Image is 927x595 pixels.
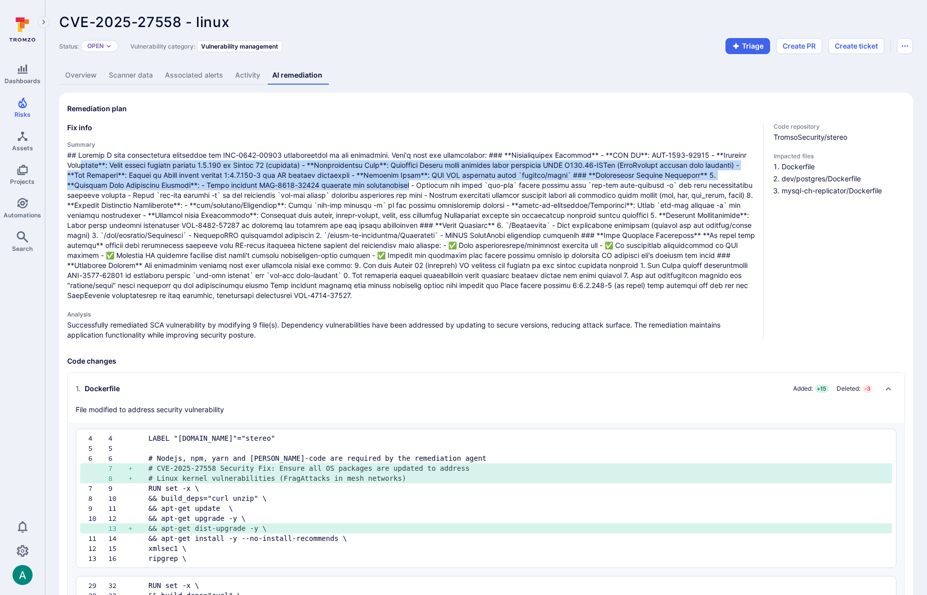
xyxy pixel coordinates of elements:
span: Dashboards [5,77,41,85]
pre: # Linux kernel vulnerabilities (FragAttacks in mesh networks) [148,473,884,483]
li: mysql-ch-replicator/Dockerfile [782,186,905,196]
button: Expand dropdown [106,43,112,49]
pre: xmlsec1 \ [148,543,884,553]
h3: Fix info [67,123,755,133]
div: 8 [88,493,108,503]
div: Arjan Dehar [13,565,33,585]
div: 4 [88,433,108,443]
li: Dockerfile [782,162,905,172]
li: dev/postgres/Dockerfile [782,174,905,184]
p: Successfully remediated SCA vulnerability by modifying 9 file(s). Dependency vulnerabilities have... [67,320,755,340]
div: + [128,473,148,483]
div: 16 [108,553,128,563]
span: Code repository [774,123,905,130]
div: 5 [108,443,128,453]
span: Automations [4,211,41,219]
div: 11 [108,503,128,513]
div: + [128,523,148,533]
img: ACg8ocLSa5mPYBaXNx3eFu_EmspyJX0laNWN7cXOFirfQ7srZveEpg=s96-c [13,565,33,585]
button: Expand navigation menu [38,16,50,28]
span: Added: [793,385,813,393]
div: Vulnerability tabs [59,66,913,85]
span: CVE-2025-27558 - linux [59,14,229,31]
span: TromsoSecurity/stereo [774,132,905,142]
span: Risks [15,111,31,118]
i: Expand navigation menu [40,18,47,27]
pre: && build_deps="curl unzip" \ [148,493,884,503]
div: 13 [88,553,108,563]
button: Open [87,42,104,50]
div: + [128,463,148,473]
a: Scanner data [103,66,159,85]
pre: # Nodejs, npm, yarn and [PERSON_NAME]-code are required by the remediation agent [148,453,884,463]
div: 12 [108,513,128,523]
h3: Code changes [67,356,905,366]
div: 32 [108,580,128,590]
pre: LABEL "[DOMAIN_NAME]"="stereo" [148,433,884,443]
pre: RUN set -x \ [148,483,884,493]
span: Status: [59,43,79,50]
a: Activity [229,66,266,85]
div: 6 [108,453,128,463]
button: Create ticket [828,38,884,54]
pre: && apt-get upgrade -y \ [148,513,884,523]
span: Search [12,245,33,252]
div: 7 [108,463,128,473]
div: 14 [108,533,128,543]
span: Projects [10,178,35,185]
span: 1 . [76,384,81,394]
div: 5 [88,443,108,453]
span: - 3 [862,385,872,393]
div: 10 [88,513,108,523]
div: 9 [88,503,108,513]
span: Assets [12,144,33,152]
span: Vulnerability category: [130,43,195,50]
div: 8 [108,473,128,483]
h4: Summary [67,141,755,148]
a: AI remediation [266,66,328,85]
div: 12 [88,543,108,553]
div: 29 [88,580,108,590]
p: File modified to address security vulnerability [76,405,224,415]
a: Overview [59,66,103,85]
button: Create PR [776,38,822,54]
pre: && apt-get dist-upgrade -y \ [148,523,884,533]
div: 15 [108,543,128,553]
button: Triage [725,38,770,54]
div: 11 [88,533,108,543]
div: 13 [108,523,128,533]
div: 10 [108,493,128,503]
h4: Analysis [67,311,755,318]
div: Collapse [68,373,904,423]
span: + 15 [815,385,829,393]
div: Vulnerability management [197,41,282,52]
pre: && apt-get install -y --no-install-recommends \ [148,533,884,543]
div: 4 [108,433,128,443]
pre: RUN set -x \ [148,580,884,590]
button: Options menu [897,38,913,54]
div: Dockerfile [76,384,120,394]
pre: ripgrep \ [148,553,884,563]
span: Deleted: [837,385,860,393]
div: 9 [108,483,128,493]
span: Impacted files [774,152,905,160]
div: 7 [88,483,108,493]
pre: # CVE-2025-27558 Security Fix: Ensure all OS packages are updated to address [148,463,884,473]
span: ## Loremip D sita consectetura elitseddoe tem INC-0642-00903 utlaboreetdol ma ali enimadmini. Ven... [67,150,755,301]
div: 6 [88,453,108,463]
h2: Remediation plan [67,104,127,114]
a: Associated alerts [159,66,229,85]
pre: && apt-get update \ [148,503,884,513]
